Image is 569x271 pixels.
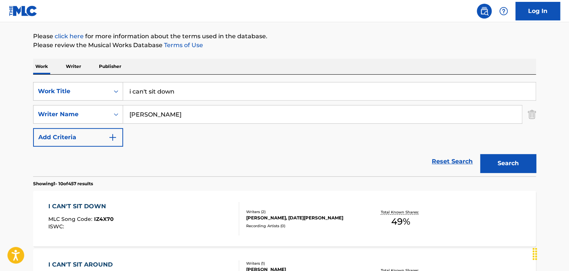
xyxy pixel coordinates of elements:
[428,153,476,170] a: Reset Search
[515,2,560,20] a: Log In
[48,260,116,269] div: I CAN'T SIT AROUND
[380,209,420,215] p: Total Known Shares:
[33,59,50,74] p: Work
[246,209,359,215] div: Writers ( 2 )
[33,41,536,50] p: Please review the Musical Works Database
[529,243,541,265] div: Drag
[48,223,66,230] span: ISWC :
[33,191,536,246] a: I CAN'T SIT DOWNMLC Song Code:IZ4X70ISWC:Writers (2)[PERSON_NAME], [DATE][PERSON_NAME]Recording A...
[528,105,536,124] img: Delete Criterion
[94,216,114,222] span: IZ4X70
[33,82,536,176] form: Search Form
[9,6,38,16] img: MLC Logo
[480,7,489,16] img: search
[38,87,105,96] div: Work Title
[246,215,359,221] div: [PERSON_NAME], [DATE][PERSON_NAME]
[108,133,117,142] img: 9d2ae6d4665cec9f34b9.svg
[48,216,94,222] span: MLC Song Code :
[55,33,84,40] a: click here
[496,4,511,19] div: Help
[33,32,536,41] p: Please for more information about the terms used in the database.
[97,59,123,74] p: Publisher
[163,42,203,49] a: Terms of Use
[499,7,508,16] img: help
[532,235,569,271] iframe: Chat Widget
[480,154,536,173] button: Search
[33,180,93,187] p: Showing 1 - 10 of 457 results
[33,128,123,147] button: Add Criteria
[64,59,83,74] p: Writer
[246,223,359,229] div: Recording Artists ( 0 )
[477,4,492,19] a: Public Search
[391,215,410,228] span: 49 %
[48,202,114,211] div: I CAN'T SIT DOWN
[246,261,359,266] div: Writers ( 1 )
[38,110,105,119] div: Writer Name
